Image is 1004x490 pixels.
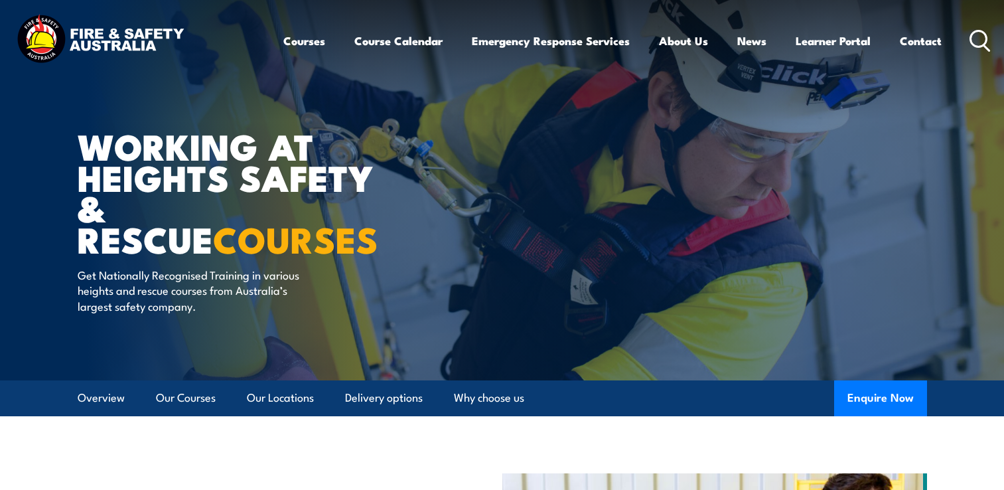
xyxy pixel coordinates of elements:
[213,210,378,266] strong: COURSES
[247,380,314,416] a: Our Locations
[78,130,405,254] h1: WORKING AT HEIGHTS SAFETY & RESCUE
[796,23,871,58] a: Learner Portal
[283,23,325,58] a: Courses
[454,380,524,416] a: Why choose us
[659,23,708,58] a: About Us
[472,23,630,58] a: Emergency Response Services
[78,267,320,313] p: Get Nationally Recognised Training in various heights and rescue courses from Australia’s largest...
[834,380,927,416] button: Enquire Now
[737,23,766,58] a: News
[900,23,942,58] a: Contact
[354,23,443,58] a: Course Calendar
[78,380,125,416] a: Overview
[156,380,216,416] a: Our Courses
[345,380,423,416] a: Delivery options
